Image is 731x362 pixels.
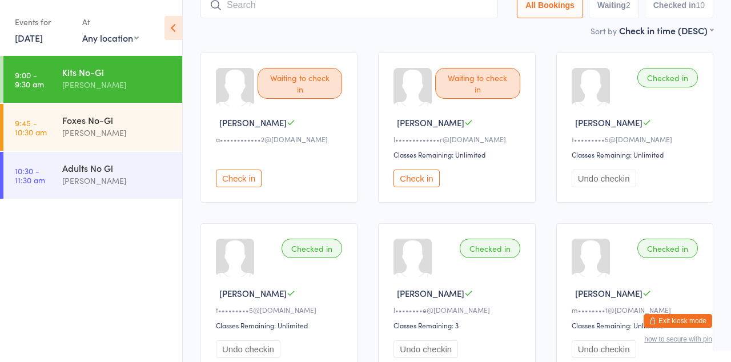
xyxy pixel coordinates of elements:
[3,56,182,103] a: 9:00 -9:30 amKits No-Gi[PERSON_NAME]
[393,150,523,159] div: Classes Remaining: Unlimited
[644,335,712,343] button: how to secure with pin
[572,150,701,159] div: Classes Remaining: Unlimited
[393,170,439,187] button: Check in
[572,340,636,358] button: Undo checkin
[62,174,172,187] div: [PERSON_NAME]
[637,239,698,258] div: Checked in
[216,320,346,330] div: Classes Remaining: Unlimited
[62,114,172,126] div: Foxes No-Gi
[82,13,139,31] div: At
[591,25,617,37] label: Sort by
[15,70,44,89] time: 9:00 - 9:30 am
[62,162,172,174] div: Adults No Gi
[82,31,139,44] div: Any location
[393,134,523,144] div: l•••••••••••••r@[DOMAIN_NAME]
[644,314,712,328] button: Exit kiosk mode
[619,24,713,37] div: Check in time (DESC)
[637,68,698,87] div: Checked in
[3,152,182,199] a: 10:30 -11:30 amAdults No Gi[PERSON_NAME]
[460,239,520,258] div: Checked in
[216,340,280,358] button: Undo checkin
[393,340,458,358] button: Undo checkin
[3,104,182,151] a: 9:45 -10:30 amFoxes No-Gi[PERSON_NAME]
[572,134,701,144] div: t•••••••••5@[DOMAIN_NAME]
[572,170,636,187] button: Undo checkin
[15,166,45,184] time: 10:30 - 11:30 am
[572,320,701,330] div: Classes Remaining: Unlimited
[258,68,342,99] div: Waiting to check in
[397,116,464,128] span: [PERSON_NAME]
[626,1,630,10] div: 2
[15,13,71,31] div: Events for
[62,66,172,78] div: Kits No-Gi
[219,116,287,128] span: [PERSON_NAME]
[282,239,342,258] div: Checked in
[435,68,520,99] div: Waiting to check in
[62,78,172,91] div: [PERSON_NAME]
[219,287,287,299] span: [PERSON_NAME]
[572,305,701,315] div: m••••••••1@[DOMAIN_NAME]
[216,170,262,187] button: Check in
[575,116,642,128] span: [PERSON_NAME]
[397,287,464,299] span: [PERSON_NAME]
[216,134,346,144] div: a••••••••••••2@[DOMAIN_NAME]
[393,320,523,330] div: Classes Remaining: 3
[216,305,346,315] div: t•••••••••5@[DOMAIN_NAME]
[62,126,172,139] div: [PERSON_NAME]
[15,118,47,136] time: 9:45 - 10:30 am
[575,287,642,299] span: [PERSON_NAME]
[696,1,705,10] div: 10
[15,31,43,44] a: [DATE]
[393,305,523,315] div: l••••••••e@[DOMAIN_NAME]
